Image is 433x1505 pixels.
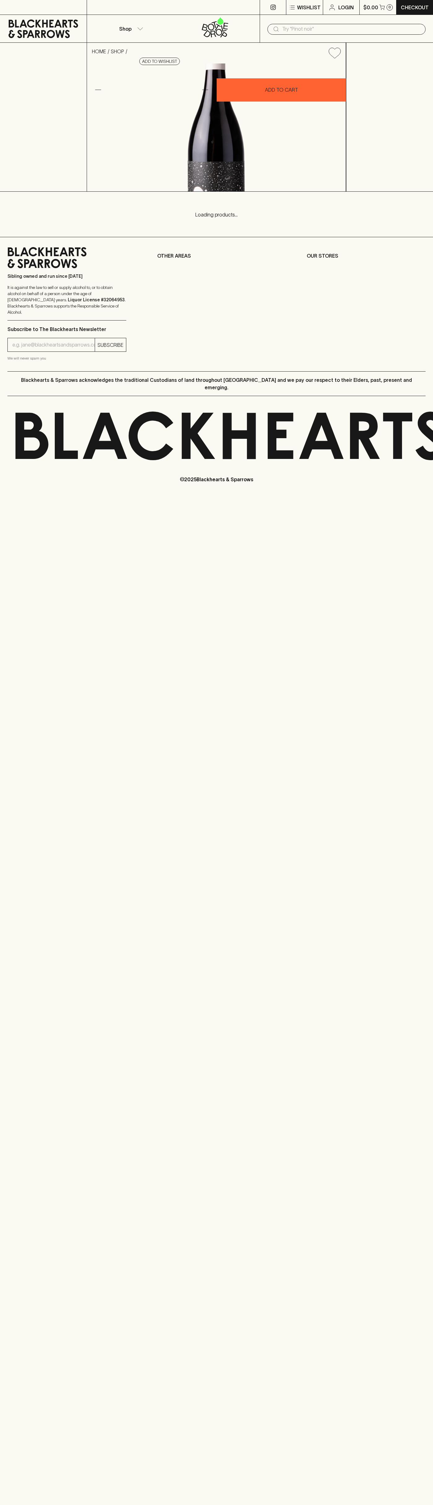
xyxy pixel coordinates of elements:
[217,78,346,102] button: ADD TO CART
[265,86,298,94] p: ADD TO CART
[363,4,378,11] p: $0.00
[111,49,124,54] a: SHOP
[119,25,132,33] p: Shop
[7,325,126,333] p: Subscribe to The Blackhearts Newsletter
[139,58,180,65] button: Add to wishlist
[401,4,429,11] p: Checkout
[7,273,126,279] p: Sibling owned and run since [DATE]
[68,297,125,302] strong: Liquor License #32064953
[92,49,106,54] a: HOME
[87,63,346,191] img: 35192.png
[12,340,95,350] input: e.g. jane@blackheartsandsparrows.com.au
[7,355,126,361] p: We will never spam you
[326,45,343,61] button: Add to wishlist
[6,211,427,218] p: Loading products...
[7,284,126,315] p: It is against the law to sell or supply alcohol to, or to obtain alcohol on behalf of a person un...
[95,338,126,351] button: SUBSCRIBE
[12,376,421,391] p: Blackhearts & Sparrows acknowledges the traditional Custodians of land throughout [GEOGRAPHIC_DAT...
[87,15,173,42] button: Shop
[157,252,276,260] p: OTHER AREAS
[307,252,426,260] p: OUR STORES
[87,4,92,11] p: ⠀
[388,6,391,9] p: 0
[282,24,421,34] input: Try "Pinot noir"
[97,341,123,349] p: SUBSCRIBE
[297,4,321,11] p: Wishlist
[338,4,354,11] p: Login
